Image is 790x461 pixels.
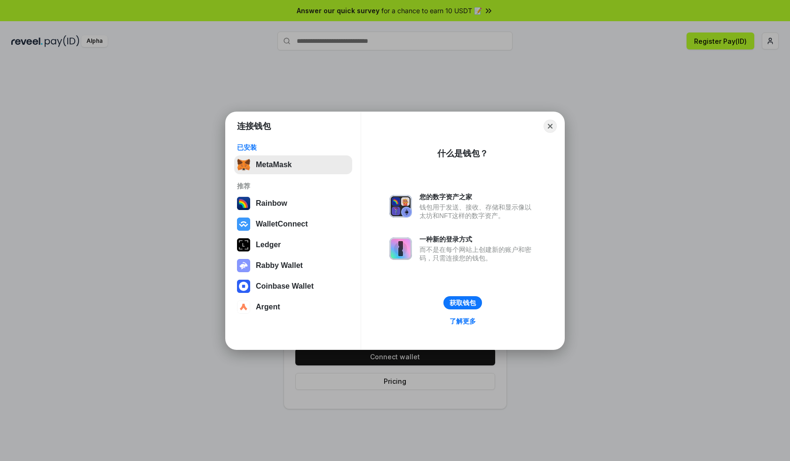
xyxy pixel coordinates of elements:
[544,120,557,133] button: Close
[234,235,352,254] button: Ledger
[237,300,250,314] img: svg+xml,%3Csvg%20width%3D%2228%22%20height%3D%2228%22%20viewBox%3D%220%200%2028%2028%22%20fill%3D...
[256,282,314,291] div: Coinbase Wallet
[234,155,352,174] button: MetaMask
[450,317,476,325] div: 了解更多
[256,161,292,169] div: MetaMask
[256,241,281,249] div: Ledger
[234,256,352,275] button: Rabby Wallet
[237,280,250,293] img: svg+xml,%3Csvg%20width%3D%2228%22%20height%3D%2228%22%20viewBox%3D%220%200%2028%2028%22%20fill%3D...
[444,315,482,327] a: 了解更多
[237,218,250,231] img: svg+xml,%3Csvg%20width%3D%2228%22%20height%3D%2228%22%20viewBox%3D%220%200%2028%2028%22%20fill%3D...
[256,220,308,228] div: WalletConnect
[234,277,352,296] button: Coinbase Wallet
[237,158,250,171] img: svg+xml,%3Csvg%20fill%3D%22none%22%20height%3D%2233%22%20viewBox%3D%220%200%2035%2033%22%20width%...
[389,195,412,218] img: svg+xml,%3Csvg%20xmlns%3D%22http%3A%2F%2Fwww.w3.org%2F2000%2Fsvg%22%20fill%3D%22none%22%20viewBox...
[237,197,250,210] img: svg+xml,%3Csvg%20width%3D%22120%22%20height%3D%22120%22%20viewBox%3D%220%200%20120%20120%22%20fil...
[256,261,303,270] div: Rabby Wallet
[389,237,412,260] img: svg+xml,%3Csvg%20xmlns%3D%22http%3A%2F%2Fwww.w3.org%2F2000%2Fsvg%22%20fill%3D%22none%22%20viewBox...
[256,199,287,208] div: Rainbow
[234,298,352,316] button: Argent
[237,143,349,152] div: 已安装
[419,245,536,262] div: 而不是在每个网站上创建新的账户和密码，只需连接您的钱包。
[234,215,352,234] button: WalletConnect
[256,303,280,311] div: Argent
[437,148,488,159] div: 什么是钱包？
[443,296,482,309] button: 获取钱包
[237,121,271,132] h1: 连接钱包
[419,235,536,243] div: 一种新的登录方式
[419,203,536,220] div: 钱包用于发送、接收、存储和显示像以太坊和NFT这样的数字资产。
[237,238,250,251] img: svg+xml,%3Csvg%20xmlns%3D%22http%3A%2F%2Fwww.w3.org%2F2000%2Fsvg%22%20width%3D%2228%22%20height%3...
[419,193,536,201] div: 您的数字资产之家
[234,194,352,213] button: Rainbow
[450,299,476,307] div: 获取钱包
[237,182,349,190] div: 推荐
[237,259,250,272] img: svg+xml,%3Csvg%20xmlns%3D%22http%3A%2F%2Fwww.w3.org%2F2000%2Fsvg%22%20fill%3D%22none%22%20viewBox...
